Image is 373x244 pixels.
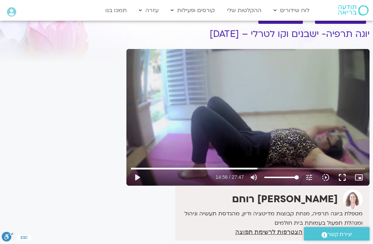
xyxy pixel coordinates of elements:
span: יצירת קשר [327,230,352,239]
a: ההקלטות שלי [223,4,265,17]
h1: יוגה תרפיה- ישבנים וקו לטרלי – [DATE] [126,29,370,39]
a: תמכו בנו [102,4,130,17]
img: תודעה בריאה [338,5,369,16]
strong: [PERSON_NAME] רוחם [232,193,338,206]
p: מטפלת ביוגה תרפיה, מנחת קבוצות מדיטציה ודיון, מהנדסת תעשיה וניהול ומנהלת תפעול בעמותת בית חולמים [177,209,363,228]
a: קורסים ופעילות [167,4,218,17]
img: אורנה סמלסון רוחם [343,189,363,209]
a: לוח שידורים [270,4,313,17]
a: הצטרפות לרשימת תפוצה [235,229,303,235]
a: עזרה [135,4,162,17]
a: יצירת קשר [304,227,370,241]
